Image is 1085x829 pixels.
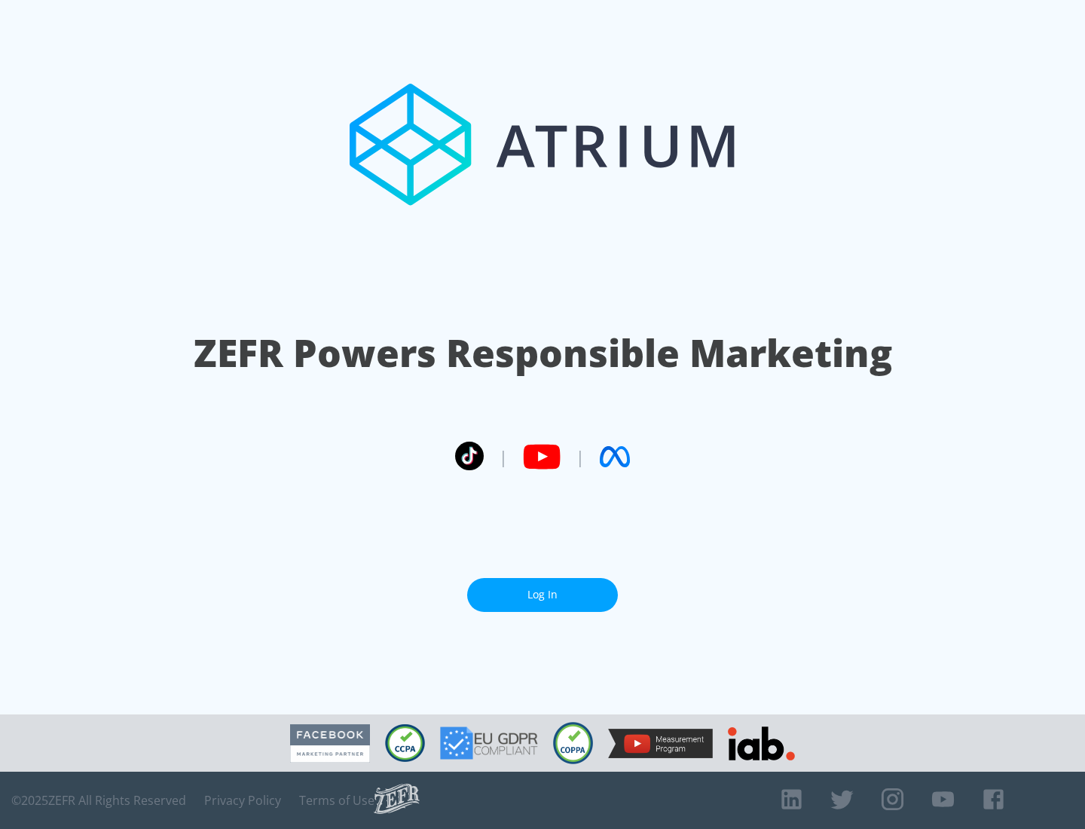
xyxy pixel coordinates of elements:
span: © 2025 ZEFR All Rights Reserved [11,793,186,808]
img: YouTube Measurement Program [608,729,713,758]
img: GDPR Compliant [440,727,538,760]
a: Privacy Policy [204,793,281,808]
a: Log In [467,578,618,612]
img: COPPA Compliant [553,722,593,764]
img: Facebook Marketing Partner [290,724,370,763]
span: | [499,445,508,468]
img: CCPA Compliant [385,724,425,762]
img: IAB [728,727,795,760]
span: | [576,445,585,468]
a: Terms of Use [299,793,374,808]
h1: ZEFR Powers Responsible Marketing [194,327,892,379]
